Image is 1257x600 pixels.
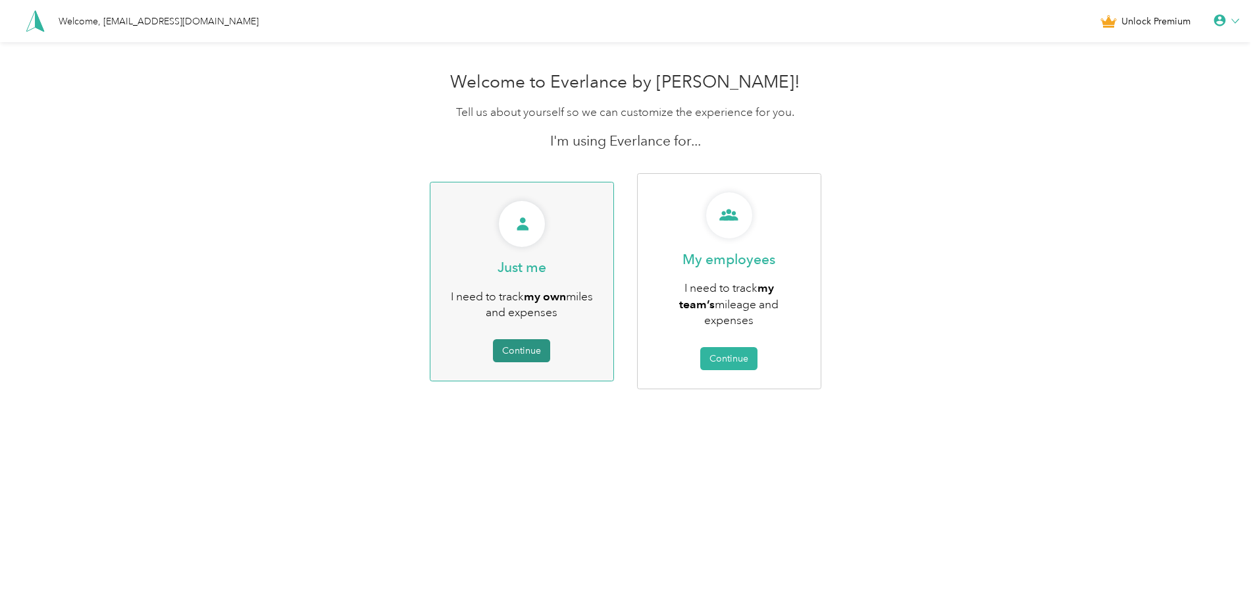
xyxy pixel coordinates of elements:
[1183,526,1257,600] iframe: Everlance-gr Chat Button Frame
[700,347,757,370] button: Continue
[59,14,259,28] div: Welcome, [EMAIL_ADDRESS][DOMAIN_NAME]
[682,250,775,269] p: My employees
[679,281,779,327] span: I need to track mileage and expenses
[313,72,938,93] h1: Welcome to Everlance by [PERSON_NAME]!
[313,132,938,150] p: I'm using Everlance for...
[451,289,593,320] span: I need to track miles and expenses
[524,289,566,303] b: my own
[493,339,550,362] button: Continue
[498,258,546,277] p: Just me
[679,281,774,311] b: my team’s
[313,104,938,121] p: Tell us about yourself so we can customize the experience for you.
[1121,14,1191,28] span: Unlock Premium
